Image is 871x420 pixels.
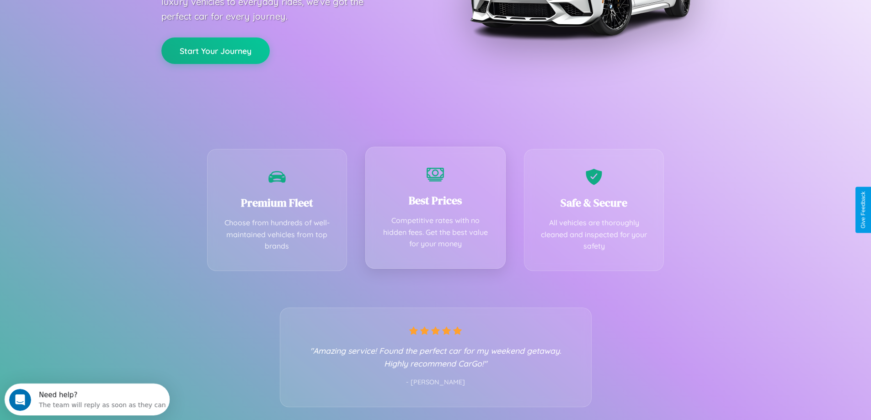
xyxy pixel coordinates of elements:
[221,217,333,252] p: Choose from hundreds of well-maintained vehicles from top brands
[4,4,170,29] div: Open Intercom Messenger
[161,37,270,64] button: Start Your Journey
[221,195,333,210] h3: Premium Fleet
[860,191,866,229] div: Give Feedback
[379,193,492,208] h3: Best Prices
[299,344,573,370] p: "Amazing service! Found the perfect car for my weekend getaway. Highly recommend CarGo!"
[9,389,31,411] iframe: Intercom live chat
[34,15,161,25] div: The team will reply as soon as they can
[34,8,161,15] div: Need help?
[538,217,650,252] p: All vehicles are thoroughly cleaned and inspected for your safety
[299,377,573,388] p: - [PERSON_NAME]
[538,195,650,210] h3: Safe & Secure
[5,383,170,415] iframe: Intercom live chat discovery launcher
[379,215,492,250] p: Competitive rates with no hidden fees. Get the best value for your money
